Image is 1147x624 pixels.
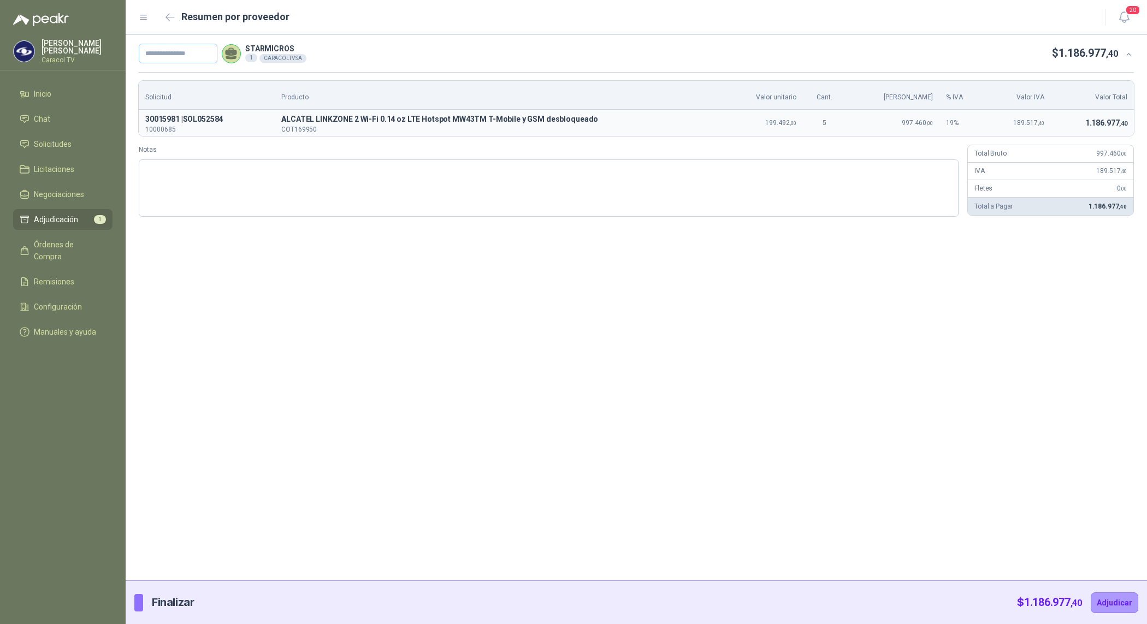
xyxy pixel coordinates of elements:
[34,276,74,288] span: Remisiones
[926,120,933,126] span: ,00
[13,134,113,154] a: Solicitudes
[13,159,113,180] a: Licitaciones
[13,209,113,230] a: Adjudicación1
[245,54,257,62] div: 1
[13,109,113,129] a: Chat
[974,166,985,176] p: IVA
[139,81,275,110] th: Solicitud
[181,9,289,25] h2: Resumen por proveedor
[1017,594,1082,611] p: $
[765,119,796,127] span: 199.492
[13,234,113,267] a: Órdenes de Compra
[281,113,716,126] p: A
[846,81,939,110] th: [PERSON_NAME]
[42,57,113,63] p: Caracol TV
[34,138,72,150] span: Solicitudes
[1119,120,1127,127] span: ,40
[1085,118,1127,127] span: 1.186.977
[34,239,102,263] span: Órdenes de Compra
[974,148,1006,159] p: Total Bruto
[1052,45,1118,62] p: $
[1038,120,1044,126] span: ,40
[13,296,113,317] a: Configuración
[1059,46,1118,60] span: 1.186.977
[803,110,846,136] td: 5
[34,301,82,313] span: Configuración
[1125,5,1140,15] span: 20
[13,13,69,26] img: Logo peakr
[1120,168,1127,174] span: ,40
[145,113,268,126] p: 30015981 | SOL052584
[13,322,113,342] a: Manuales y ayuda
[14,41,34,62] img: Company Logo
[281,126,716,133] p: COT169950
[34,188,84,200] span: Negociaciones
[1024,596,1082,609] span: 1.186.977
[13,84,113,104] a: Inicio
[13,271,113,292] a: Remisiones
[1096,150,1127,157] span: 997.460
[1120,151,1127,157] span: ,00
[1120,186,1127,192] span: ,00
[34,213,78,225] span: Adjudicación
[152,594,194,611] p: Finalizar
[145,126,268,133] p: 10000685
[34,163,74,175] span: Licitaciones
[902,119,933,127] span: 997.460
[1013,119,1044,127] span: 189.517
[34,88,51,100] span: Inicio
[985,81,1051,110] th: Valor IVA
[1106,49,1118,59] span: ,40
[245,45,306,52] p: STARMICROS
[259,54,306,63] div: CARACOLTV SA
[1051,81,1134,110] th: Valor Total
[1119,204,1127,210] span: ,40
[974,183,992,194] p: Fletes
[723,81,803,110] th: Valor unitario
[1114,8,1134,27] button: 20
[1117,185,1127,192] span: 0
[42,39,113,55] p: [PERSON_NAME] [PERSON_NAME]
[1091,592,1138,613] button: Adjudicar
[790,120,796,126] span: ,00
[1071,598,1082,608] span: ,40
[281,113,716,126] span: ALCATEL LINKZONE 2 Wi-Fi 0.14 oz LTE Hotspot MW43TM T-Mobile y GSM desbloqueado
[803,81,846,110] th: Cant.
[94,215,106,224] span: 1
[34,326,96,338] span: Manuales y ayuda
[1096,167,1127,175] span: 189.517
[34,113,50,125] span: Chat
[139,145,959,155] label: Notas
[939,81,984,110] th: % IVA
[13,184,113,205] a: Negociaciones
[974,201,1013,212] p: Total a Pagar
[275,81,723,110] th: Producto
[939,110,984,136] td: 19 %
[1089,203,1127,210] span: 1.186.977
